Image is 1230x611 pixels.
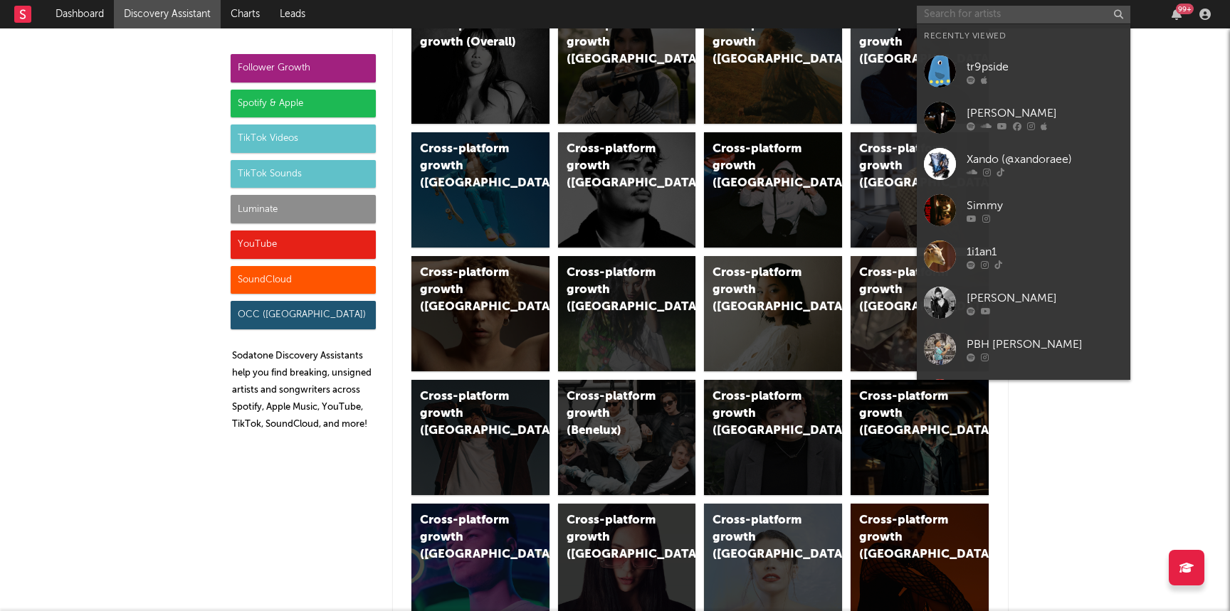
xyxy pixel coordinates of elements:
[231,230,376,259] div: YouTube
[567,388,663,440] div: Cross-platform growth (Benelux)
[713,17,809,68] div: Cross-platform growth ([GEOGRAPHIC_DATA])
[713,388,809,440] div: Cross-platform growth ([GEOGRAPHIC_DATA])
[917,141,1130,187] a: Xando (@xandoraee)
[558,256,696,371] a: Cross-platform growth ([GEOGRAPHIC_DATA])
[420,141,517,192] div: Cross-platform growth ([GEOGRAPHIC_DATA])
[411,132,550,248] a: Cross-platform growth ([GEOGRAPHIC_DATA])
[411,9,550,124] a: Cross-platform growth (Overall)
[967,151,1123,168] div: Xando (@xandoraee)
[420,388,517,440] div: Cross-platform growth ([GEOGRAPHIC_DATA])
[967,243,1123,260] div: 1i1an1
[859,141,956,192] div: Cross-platform growth ([GEOGRAPHIC_DATA])
[558,132,696,248] a: Cross-platform growth ([GEOGRAPHIC_DATA])
[567,265,663,316] div: Cross-platform growth ([GEOGRAPHIC_DATA])
[851,380,989,495] a: Cross-platform growth ([GEOGRAPHIC_DATA])
[420,17,517,51] div: Cross-platform growth (Overall)
[859,265,956,316] div: Cross-platform growth ([GEOGRAPHIC_DATA])
[420,512,517,563] div: Cross-platform growth ([GEOGRAPHIC_DATA])
[924,28,1123,45] div: Recently Viewed
[917,187,1130,233] a: Simmy
[713,141,809,192] div: Cross-platform growth ([GEOGRAPHIC_DATA]/GSA)
[917,280,1130,326] a: [PERSON_NAME]
[231,160,376,188] div: TikTok Sounds
[411,256,550,371] a: Cross-platform growth ([GEOGRAPHIC_DATA])
[967,105,1123,122] div: [PERSON_NAME]
[967,289,1123,307] div: [PERSON_NAME]
[713,512,809,563] div: Cross-platform growth ([GEOGRAPHIC_DATA])
[851,9,989,124] a: Cross-platform growth ([GEOGRAPHIC_DATA])
[567,141,663,192] div: Cross-platform growth ([GEOGRAPHIC_DATA])
[704,9,842,124] a: Cross-platform growth ([GEOGRAPHIC_DATA])
[231,301,376,329] div: OCC ([GEOGRAPHIC_DATA])
[917,326,1130,372] a: PBH [PERSON_NAME]
[231,90,376,118] div: Spotify & Apple
[917,372,1130,418] a: Ayetian
[420,265,517,316] div: Cross-platform growth ([GEOGRAPHIC_DATA])
[558,9,696,124] a: Cross-platform growth ([GEOGRAPHIC_DATA])
[917,95,1130,141] a: [PERSON_NAME]
[851,132,989,248] a: Cross-platform growth ([GEOGRAPHIC_DATA])
[859,512,956,563] div: Cross-platform growth ([GEOGRAPHIC_DATA])
[917,233,1130,280] a: 1i1an1
[231,124,376,153] div: TikTok Videos
[1176,4,1194,14] div: 99 +
[231,54,376,83] div: Follower Growth
[1172,9,1182,20] button: 99+
[917,48,1130,95] a: tr9pside
[859,388,956,440] div: Cross-platform growth ([GEOGRAPHIC_DATA])
[411,380,550,495] a: Cross-platform growth ([GEOGRAPHIC_DATA])
[851,256,989,371] a: Cross-platform growth ([GEOGRAPHIC_DATA])
[967,197,1123,214] div: Simmy
[567,17,663,68] div: Cross-platform growth ([GEOGRAPHIC_DATA])
[967,336,1123,353] div: PBH [PERSON_NAME]
[917,6,1130,23] input: Search for artists
[231,266,376,294] div: SoundCloud
[567,512,663,563] div: Cross-platform growth ([GEOGRAPHIC_DATA])
[232,348,376,433] p: Sodatone Discovery Assistants help you find breaking, unsigned artists and songwriters across Spo...
[231,195,376,223] div: Luminate
[713,265,809,316] div: Cross-platform growth ([GEOGRAPHIC_DATA])
[967,58,1123,75] div: tr9pside
[704,132,842,248] a: Cross-platform growth ([GEOGRAPHIC_DATA]/GSA)
[558,380,696,495] a: Cross-platform growth (Benelux)
[704,256,842,371] a: Cross-platform growth ([GEOGRAPHIC_DATA])
[704,380,842,495] a: Cross-platform growth ([GEOGRAPHIC_DATA])
[859,17,956,68] div: Cross-platform growth ([GEOGRAPHIC_DATA])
